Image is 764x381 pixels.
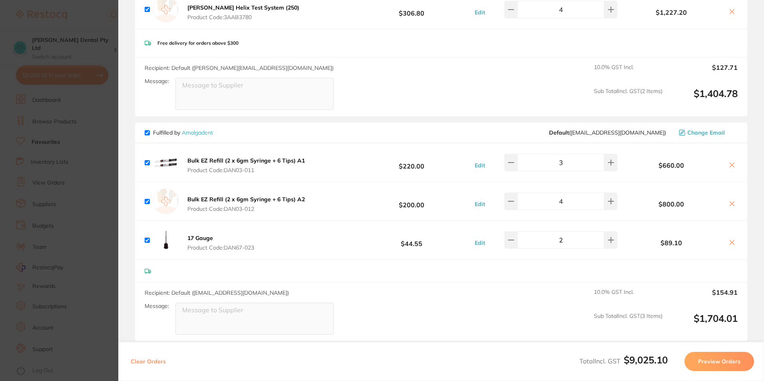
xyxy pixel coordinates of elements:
[352,155,471,170] b: $220.00
[145,64,334,71] span: Recipient: Default ( [PERSON_NAME][EMAIL_ADDRESS][DOMAIN_NAME] )
[594,313,663,335] span: Sub Total Incl. GST ( 3 Items)
[145,78,169,85] label: Message:
[185,234,257,251] button: 17 Gauge Product Code:DAN67-023
[472,200,487,208] button: Edit
[472,239,487,246] button: Edit
[687,129,725,136] span: Change Email
[153,150,179,175] img: eDl2MGpkNg
[619,162,723,169] b: $660.00
[619,239,723,246] b: $89.10
[153,189,179,214] img: empty.jpg
[187,157,305,164] b: Bulk EZ Refill (2 x 6gm Syringe + 6 Tips) A1
[594,64,663,81] span: 10.0 % GST Incl.
[619,9,723,16] b: $1,227.20
[182,129,213,136] a: Amalgadent
[472,162,487,169] button: Edit
[187,234,213,242] b: 17 Gauge
[185,196,307,212] button: Bulk EZ Refill (2 x 6gm Syringe + 6 Tips) A2 Product Code:DAN03-012
[187,4,299,11] b: [PERSON_NAME] Helix Test System (250)
[187,206,305,212] span: Product Code: DAN03-012
[187,167,305,173] span: Product Code: DAN03-011
[472,9,487,16] button: Edit
[128,352,168,371] button: Clear Orders
[624,354,668,366] b: $9,025.10
[185,157,307,174] button: Bulk EZ Refill (2 x 6gm Syringe + 6 Tips) A1 Product Code:DAN03-011
[153,129,213,136] p: Fulfilled by
[153,227,179,253] img: bzN5M3N2cw
[676,129,738,136] button: Change Email
[594,88,663,110] span: Sub Total Incl. GST ( 2 Items)
[579,357,668,365] span: Total Incl. GST
[594,289,663,306] span: 10.0 % GST Incl.
[157,40,239,46] p: Free delivery for orders above $300
[352,2,471,17] b: $306.80
[187,14,299,20] span: Product Code: 3AAB3780
[669,313,738,335] output: $1,704.01
[352,233,471,248] b: $44.55
[669,88,738,110] output: $1,404.78
[145,303,169,310] label: Message:
[684,352,754,371] button: Preview Orders
[549,129,569,136] b: Default
[669,64,738,81] output: $127.71
[145,289,289,296] span: Recipient: Default ( [EMAIL_ADDRESS][DOMAIN_NAME] )
[187,196,305,203] b: Bulk EZ Refill (2 x 6gm Syringe + 6 Tips) A2
[187,244,254,251] span: Product Code: DAN67-023
[549,129,666,136] span: info@amalgadent.com.au
[619,200,723,208] b: $800.00
[669,289,738,306] output: $154.91
[185,4,302,21] button: [PERSON_NAME] Helix Test System (250) Product Code:3AAB3780
[352,194,471,209] b: $200.00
